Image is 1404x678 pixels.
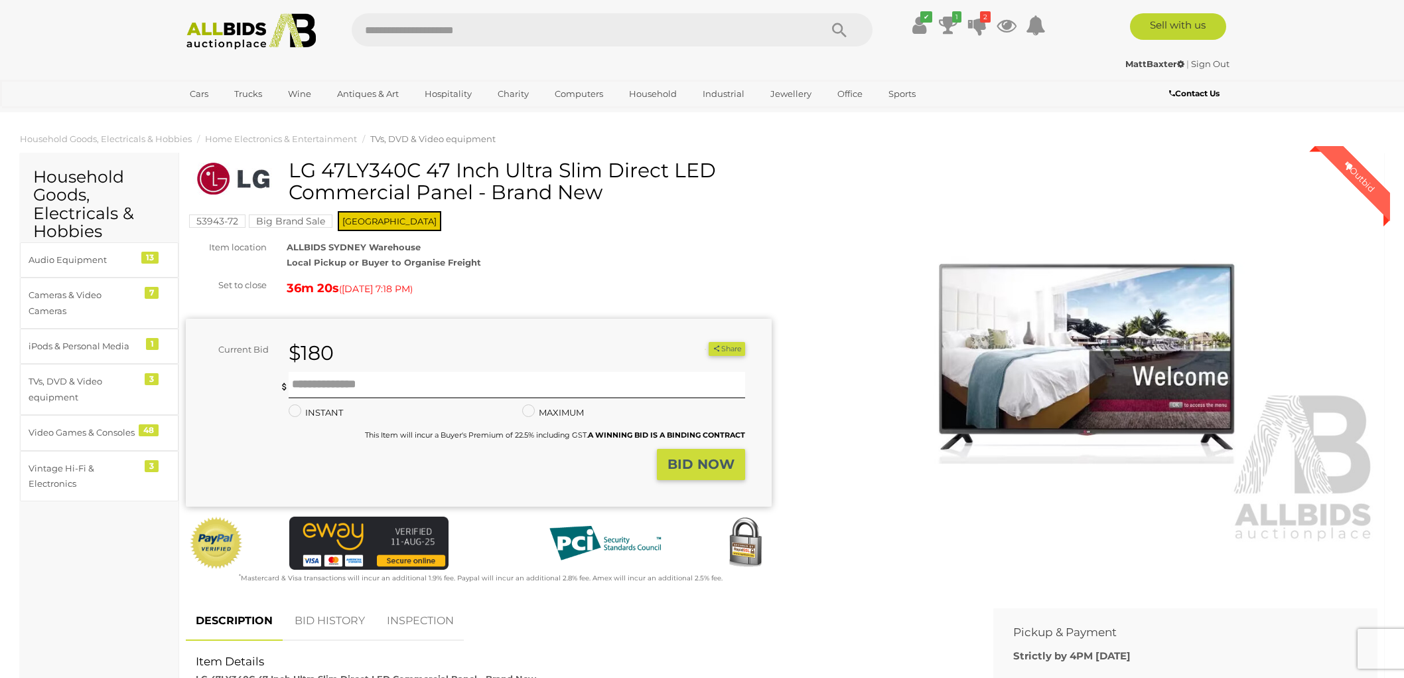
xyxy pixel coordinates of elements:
b: Strictly by 4PM [DATE] [1013,649,1131,662]
div: iPods & Personal Media [29,339,138,354]
img: eWAY Payment Gateway [289,517,449,570]
b: A WINNING BID IS A BINDING CONTRACT [588,430,745,440]
div: Set to close [176,278,277,293]
strong: $180 [289,341,334,365]
a: Sign Out [1191,58,1229,69]
a: Trucks [226,83,271,105]
a: Hospitality [416,83,480,105]
button: Share [709,342,745,356]
a: Sell with us [1130,13,1226,40]
strong: MattBaxter [1125,58,1184,69]
a: [GEOGRAPHIC_DATA] [181,105,293,127]
a: Audio Equipment 13 [20,242,178,278]
strong: BID NOW [667,456,735,472]
b: Contact Us [1169,88,1220,98]
div: 7 [145,287,159,299]
div: 48 [139,424,159,436]
div: Item location [176,240,277,255]
a: 1 [938,13,958,37]
button: Search [806,13,873,46]
i: 2 [980,11,991,23]
a: Office [829,83,871,105]
span: | [1186,58,1189,69]
h2: Pickup & Payment [1013,626,1338,639]
span: [GEOGRAPHIC_DATA] [338,211,441,231]
a: 53943-72 [189,216,246,226]
i: ✔ [920,11,932,23]
button: BID NOW [657,449,745,480]
div: Audio Equipment [29,252,138,268]
a: Charity [489,83,537,105]
a: 2 [967,13,987,37]
a: DESCRIPTION [186,602,283,641]
mark: Big Brand Sale [249,214,332,228]
small: Mastercard & Visa transactions will incur an additional 1.9% fee. Paypal will incur an additional... [239,574,723,582]
div: TVs, DVD & Video equipment [29,374,138,405]
a: Computers [546,83,612,105]
i: 1 [952,11,961,23]
a: TVs, DVD & Video equipment 3 [20,364,178,415]
mark: 53943-72 [189,214,246,228]
img: Secured by Rapid SSL [719,517,772,570]
a: Vintage Hi-Fi & Electronics 3 [20,451,178,502]
a: Video Games & Consoles 48 [20,415,178,450]
a: Antiques & Art [328,83,407,105]
div: 3 [145,460,159,472]
a: ✔ [909,13,929,37]
a: Household Goods, Electricals & Hobbies [20,133,192,144]
img: LG 47LY340C 47 Inch Ultra Slim Direct LED Commercial Panel - Brand New [192,163,279,195]
h1: LG 47LY340C 47 Inch Ultra Slim Direct LED Commercial Panel - Brand New [192,159,768,203]
label: MAXIMUM [522,405,584,420]
img: Official PayPal Seal [189,517,244,570]
a: Home Electronics & Entertainment [205,133,357,144]
a: TVs, DVD & Video equipment [370,133,496,144]
a: Household [620,83,685,105]
div: 3 [145,373,159,385]
div: Vintage Hi-Fi & Electronics [29,461,138,492]
a: Sports [880,83,924,105]
div: Outbid [1329,146,1390,207]
strong: 36m 20s [287,281,339,296]
div: Cameras & Video Cameras [29,288,138,319]
a: Cars [181,83,217,105]
strong: Local Pickup or Buyer to Organise Freight [287,257,481,268]
div: 1 [146,338,159,350]
a: Big Brand Sale [249,216,332,226]
a: Contact Us [1169,86,1223,101]
h2: Household Goods, Electricals & Hobbies [33,168,165,241]
span: [DATE] 7:18 PM [342,283,410,295]
div: Current Bid [186,342,279,357]
a: Industrial [694,83,753,105]
img: Allbids.com.au [179,13,323,50]
a: BID HISTORY [285,602,375,641]
div: 13 [141,252,159,264]
span: ( ) [339,284,413,294]
strong: ALLBIDS SYDNEY Warehouse [287,242,421,252]
div: Video Games & Consoles [29,425,138,440]
a: Cameras & Video Cameras 7 [20,278,178,329]
img: LG 47LY340C 47 Inch Ultra Slim Direct LED Commercial Panel - Brand New [792,166,1377,544]
a: Wine [279,83,320,105]
a: Jewellery [762,83,820,105]
a: iPods & Personal Media 1 [20,329,178,364]
img: PCI DSS compliant [539,517,671,570]
small: This Item will incur a Buyer's Premium of 22.5% including GST. [365,430,745,440]
a: MattBaxter [1125,58,1186,69]
label: INSTANT [289,405,343,420]
li: Watch this item [693,343,707,356]
a: INSPECTION [377,602,464,641]
h2: Item Details [196,655,963,668]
